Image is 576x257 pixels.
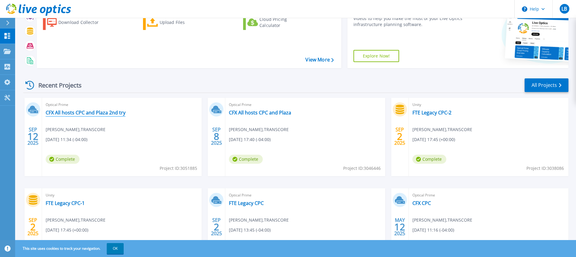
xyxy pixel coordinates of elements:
span: [DATE] 11:16 (-04:00) [412,227,454,233]
span: Complete [412,155,446,164]
a: CFX All hosts CPC and Plaza [229,110,291,116]
span: [PERSON_NAME] , TRANSCORE [412,217,472,223]
div: Upload Files [160,16,208,28]
div: Find tutorials, instructional guides and other support videos to help you make the most of your L... [353,9,466,28]
div: Recent Projects [23,78,90,93]
span: This site uses cookies to track your navigation. [17,243,124,254]
div: SEP 2025 [394,125,405,147]
span: [PERSON_NAME] , TRANSCORE [412,126,472,133]
span: [DATE] 17:45 (+00:00) [46,227,88,233]
a: All Projects [525,78,568,92]
a: View More [305,57,334,63]
div: SEP 2025 [211,125,222,147]
span: Optical Prime [229,192,381,199]
span: 12 [394,224,405,229]
span: Project ID: 3038086 [526,165,564,172]
span: Unity [46,192,198,199]
span: [DATE] 17:45 (+00:00) [412,136,455,143]
span: [PERSON_NAME] , TRANSCORE [229,217,289,223]
span: Project ID: 3046446 [343,165,381,172]
a: FTE Legacy CPC-1 [46,200,85,206]
span: Unity [412,101,565,108]
span: Complete [46,155,80,164]
span: 2 [30,224,36,229]
a: Download Collector [43,15,110,30]
span: 8 [214,134,219,139]
a: Upload Files [143,15,210,30]
div: Cloud Pricing Calculator [259,16,308,28]
a: Cloud Pricing Calculator [243,15,311,30]
span: 2 [214,224,219,229]
span: [DATE] 13:45 (-04:00) [229,227,271,233]
span: Optical Prime [46,101,198,108]
span: Complete [229,155,263,164]
span: [DATE] 17:40 (-04:00) [229,136,271,143]
span: [DATE] 11:34 (-04:00) [46,136,87,143]
a: Explore Now! [353,50,399,62]
span: 12 [28,134,38,139]
span: LB [561,6,567,11]
span: [PERSON_NAME] , TRANSCORE [46,126,106,133]
span: [PERSON_NAME] , TRANSCORE [229,126,289,133]
span: Project ID: 3051885 [160,165,197,172]
span: 2 [397,134,402,139]
div: MAY 2025 [394,216,405,238]
a: FTE Legacy CPC-2 [412,110,451,116]
div: Download Collector [58,16,107,28]
a: CFX All hosts CPC and Plaza 2nd try [46,110,125,116]
a: FTE Legacy CPC [229,200,264,206]
a: CFX CPC [412,200,431,206]
button: OK [107,243,124,254]
span: Optical Prime [412,192,565,199]
div: SEP 2025 [211,216,222,238]
div: SEP 2025 [27,125,39,147]
div: SEP 2025 [27,216,39,238]
span: Optical Prime [229,101,381,108]
span: [PERSON_NAME] , TRANSCORE [46,217,106,223]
